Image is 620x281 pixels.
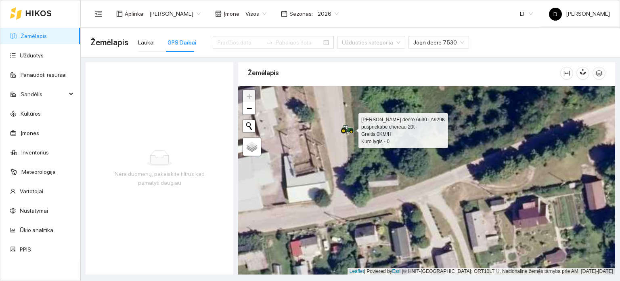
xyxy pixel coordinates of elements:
[318,8,339,20] span: 2026
[90,36,128,49] span: Žemėlapis
[168,38,196,47] div: GPS Darbai
[21,33,47,39] a: Žemėlapis
[520,8,533,20] span: LT
[21,169,56,175] a: Meteorologija
[243,90,255,102] a: Zoom in
[20,207,48,214] a: Nustatymai
[149,8,201,20] span: Dovydas Baršauskas
[215,11,222,17] span: shop
[350,268,364,274] a: Leaflet
[392,268,401,274] a: Esri
[20,188,43,194] a: Vartotojai
[402,268,403,274] span: |
[21,72,67,78] a: Panaudoti resursai
[21,149,49,156] a: Inventorius
[20,52,44,59] a: Užduotys
[243,138,261,156] a: Layers
[248,61,560,85] div: Žemėlapis
[266,39,273,46] span: swap-right
[281,11,287,17] span: calendar
[245,8,266,20] span: Visos
[224,9,241,18] span: Įmonė :
[21,86,67,102] span: Sandėlis
[116,11,123,17] span: layout
[125,9,145,18] span: Aplinka :
[289,9,313,18] span: Sezonas :
[560,67,573,80] button: column-width
[561,70,573,76] span: column-width
[20,227,53,233] a: Ūkio analitika
[21,110,41,117] a: Kultūros
[247,103,252,113] span: −
[247,91,252,101] span: +
[21,130,39,136] a: Įmonės
[276,38,322,47] input: Pabaigos data
[549,11,610,17] span: [PERSON_NAME]
[266,39,273,46] span: to
[90,6,107,22] button: menu-fold
[243,120,255,132] button: Initiate a new search
[95,10,102,17] span: menu-fold
[413,36,464,49] span: Jogn deere 7530
[553,8,557,21] span: D
[348,268,615,275] div: | Powered by © HNIT-[GEOGRAPHIC_DATA]; ORT10LT ©, Nacionalinė žemės tarnyba prie AM, [DATE]-[DATE]
[218,38,263,47] input: Pradžios data
[243,102,255,114] a: Zoom out
[106,169,213,187] div: Nėra duomenų, pakeiskite filtrus kad pamatyti daugiau
[138,38,155,47] div: Laukai
[20,246,31,253] a: PPIS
